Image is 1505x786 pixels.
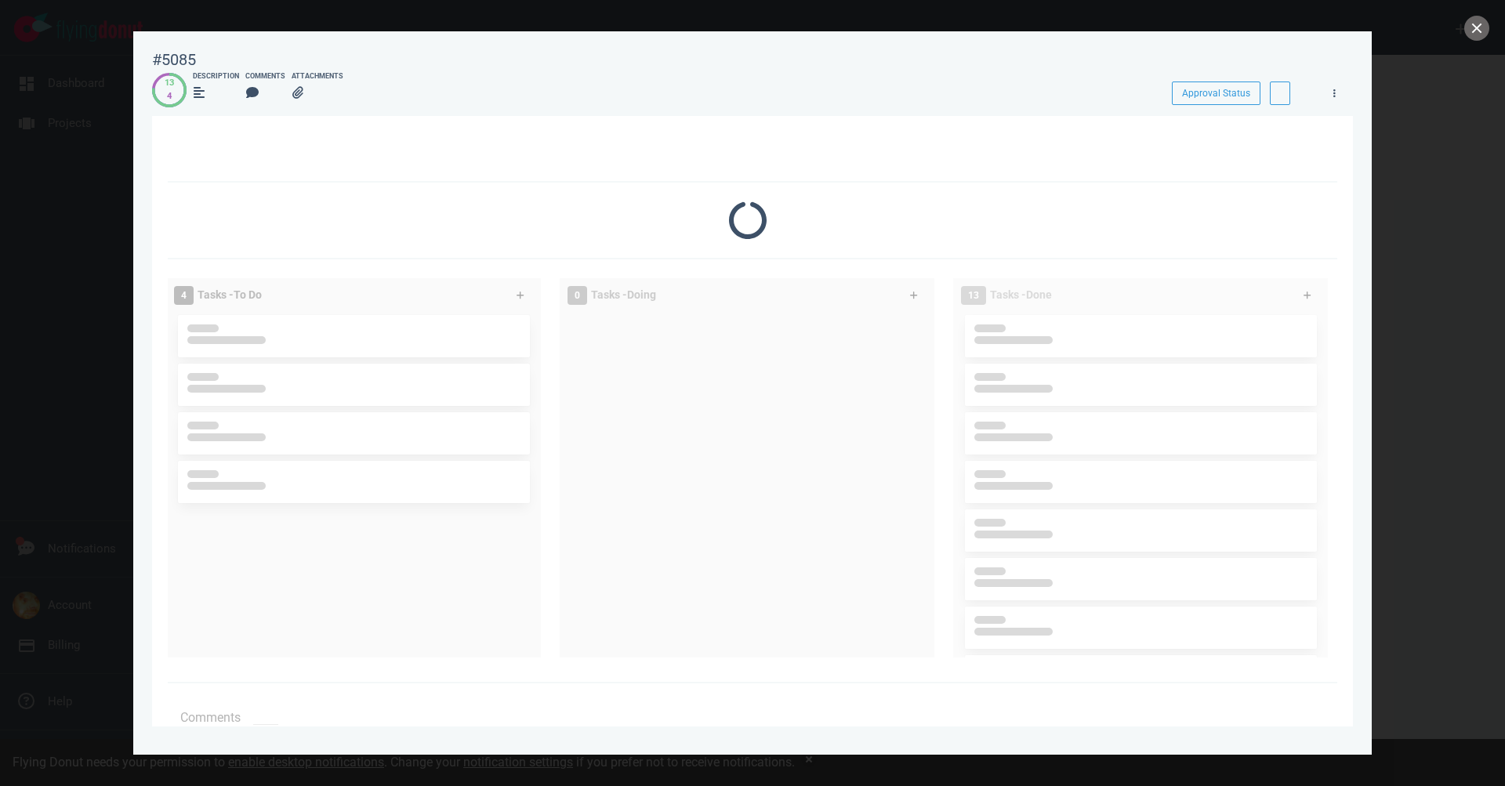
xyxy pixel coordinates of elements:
button: close [1464,16,1489,41]
span: Tasks - Done [990,288,1052,301]
span: 13 [961,286,986,305]
div: Description [193,71,239,82]
div: #5085 [152,50,196,70]
button: Approval Status [1172,81,1260,105]
div: 13 [165,77,174,90]
div: 4 [165,90,174,103]
span: Tasks - To Do [198,288,262,301]
span: Tasks - Doing [591,288,656,301]
span: Comments [180,708,241,727]
div: Comments [245,71,285,82]
div: Attachments [292,71,343,82]
span: 0 [568,286,587,305]
span: 4 [174,286,194,305]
